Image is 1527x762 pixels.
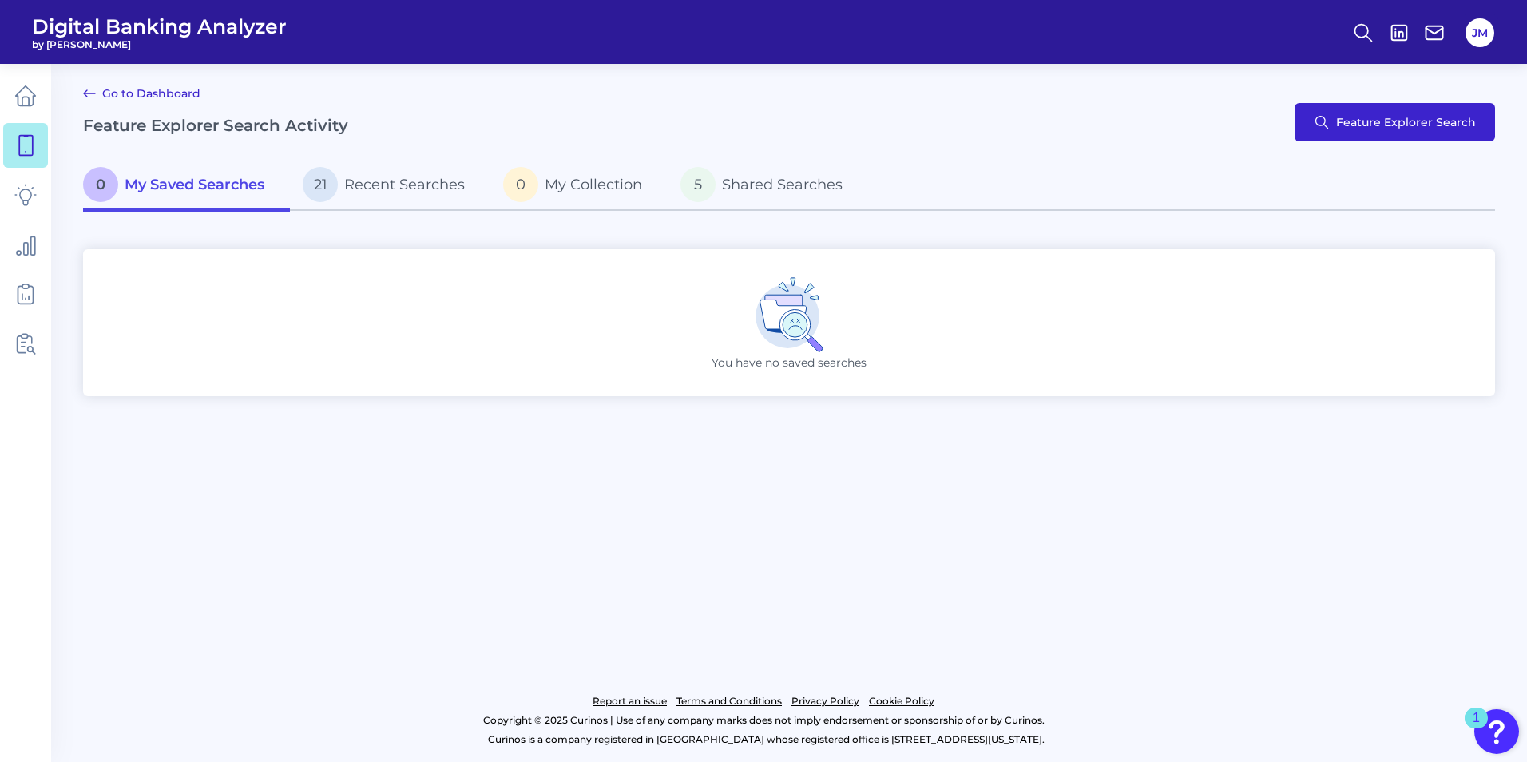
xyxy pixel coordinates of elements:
div: You have no saved searches [83,249,1495,396]
span: 0 [503,167,538,202]
span: Recent Searches [344,176,465,193]
a: 21Recent Searches [290,161,490,212]
span: My Collection [545,176,642,193]
a: 5Shared Searches [668,161,868,212]
button: Feature Explorer Search [1295,103,1495,141]
span: Shared Searches [722,176,843,193]
span: by [PERSON_NAME] [32,38,287,50]
span: Feature Explorer Search [1336,116,1476,129]
h2: Feature Explorer Search Activity [83,116,348,135]
button: JM [1466,18,1494,47]
div: 1 [1473,718,1480,739]
button: Open Resource Center, 1 new notification [1474,709,1519,754]
span: 5 [680,167,716,202]
span: Digital Banking Analyzer [32,14,287,38]
a: Terms and Conditions [676,692,782,711]
a: 0My Saved Searches [83,161,290,212]
a: Go to Dashboard [83,84,200,103]
span: My Saved Searches [125,176,264,193]
a: 0My Collection [490,161,668,212]
p: Curinos is a company registered in [GEOGRAPHIC_DATA] whose registered office is [STREET_ADDRESS][... [83,730,1449,749]
a: Privacy Policy [791,692,859,711]
span: 21 [303,167,338,202]
p: Copyright © 2025 Curinos | Use of any company marks does not imply endorsement or sponsorship of ... [78,711,1449,730]
a: Cookie Policy [869,692,934,711]
a: Report an issue [593,692,667,711]
span: 0 [83,167,118,202]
